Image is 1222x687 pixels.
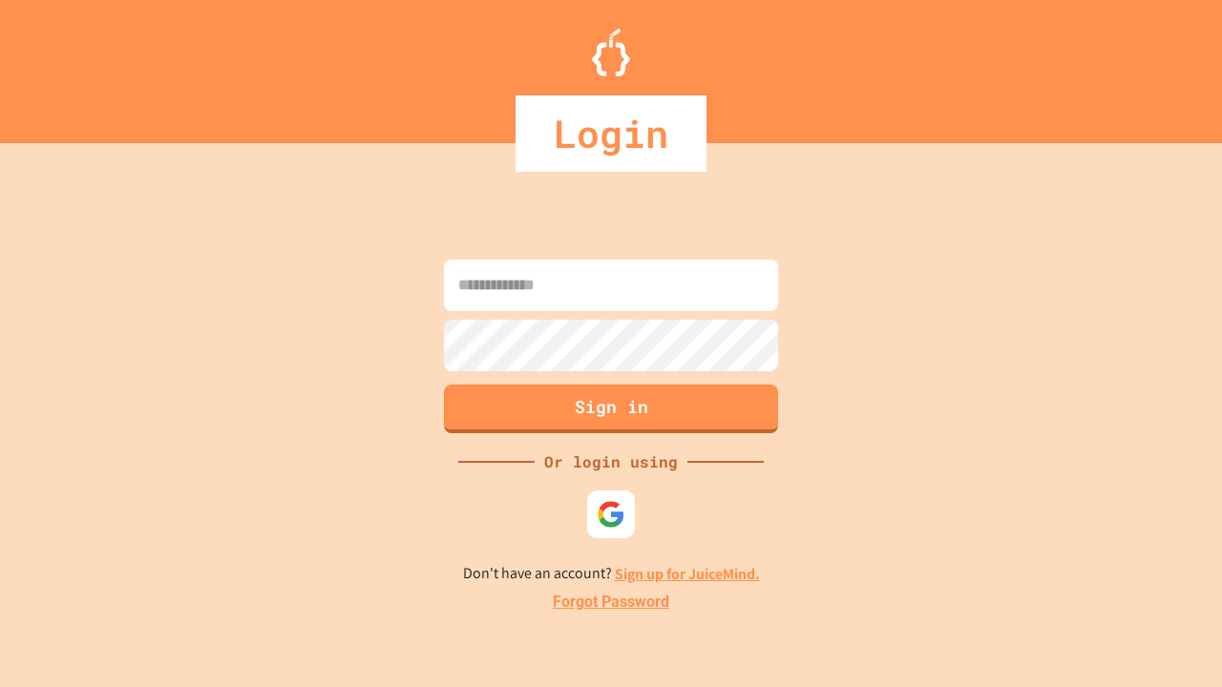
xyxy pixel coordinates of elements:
[516,95,706,172] div: Login
[1142,611,1203,668] iframe: chat widget
[444,385,778,433] button: Sign in
[615,564,760,584] a: Sign up for JuiceMind.
[597,500,625,529] img: google-icon.svg
[592,29,630,76] img: Logo.svg
[1064,528,1203,609] iframe: chat widget
[535,450,687,473] div: Or login using
[553,591,669,614] a: Forgot Password
[463,562,760,586] p: Don't have an account?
